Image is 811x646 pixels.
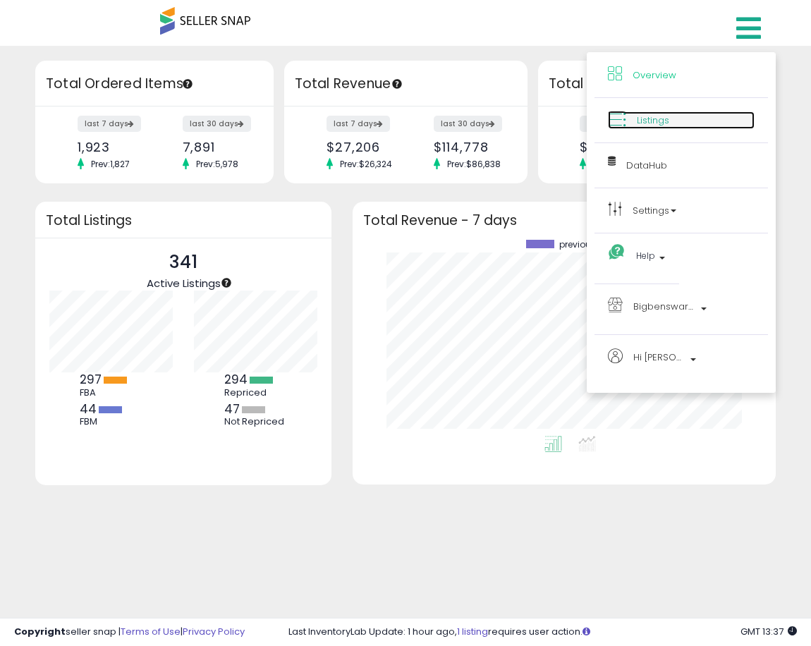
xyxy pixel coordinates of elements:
[608,243,626,261] i: Get Help
[637,114,669,127] span: Listings
[608,157,755,174] a: DataHub
[147,249,221,276] p: 341
[608,202,755,219] a: Settings
[608,348,755,379] a: Hi [PERSON_NAME]
[224,371,248,388] b: 294
[121,625,181,638] a: Terms of Use
[626,159,667,172] span: DataHub
[183,140,249,154] div: 7,891
[189,158,245,170] span: Prev: 5,978
[608,66,755,84] a: Overview
[183,625,245,638] a: Privacy Policy
[46,215,321,226] h3: Total Listings
[14,626,245,639] div: seller snap | |
[288,626,798,639] div: Last InventoryLab Update: 1 hour ago, requires user action.
[583,627,590,636] i: Click here to read more about un-synced listings.
[181,78,194,90] div: Tooltip anchor
[78,116,141,132] label: last 7 days
[580,140,646,154] div: $2,180
[740,625,797,638] span: 2025-08-18 13:37 GMT
[391,78,403,90] div: Tooltip anchor
[224,401,240,418] b: 47
[295,74,517,94] h3: Total Revenue
[608,298,755,321] a: Bigbenswarehouse
[434,116,502,132] label: last 30 days
[78,140,144,154] div: 1,923
[636,247,655,264] span: Help
[327,116,390,132] label: last 7 days
[457,625,488,638] a: 1 listing
[80,387,143,398] div: FBA
[559,240,596,250] span: previous
[440,158,508,170] span: Prev: $86,838
[80,371,102,388] b: 297
[224,387,288,398] div: Repriced
[46,74,263,94] h3: Total Ordered Items
[580,116,643,132] label: last 7 days
[147,276,221,291] span: Active Listings
[549,74,766,94] h3: Total Profit
[84,158,137,170] span: Prev: 1,827
[633,298,697,315] span: Bigbenswarehouse
[327,140,395,154] div: $27,206
[363,215,765,226] h3: Total Revenue - 7 days
[14,625,66,638] strong: Copyright
[434,140,502,154] div: $114,778
[80,401,97,418] b: 44
[633,68,676,82] span: Overview
[333,158,399,170] span: Prev: $26,324
[183,116,251,132] label: last 30 days
[608,247,666,270] a: Help
[80,416,143,427] div: FBM
[608,111,755,129] a: Listings
[220,276,233,289] div: Tooltip anchor
[633,348,686,366] span: Hi [PERSON_NAME]
[224,416,288,427] div: Not Repriced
